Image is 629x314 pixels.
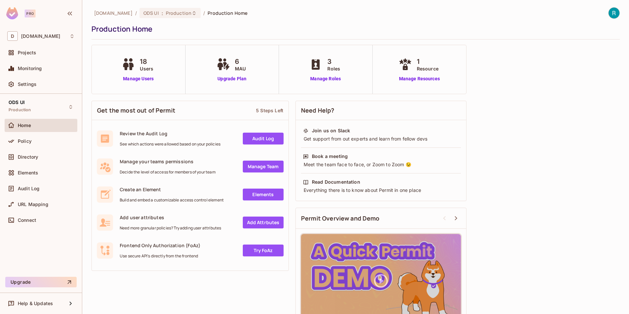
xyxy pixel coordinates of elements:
[18,82,37,87] span: Settings
[140,65,153,72] span: Users
[21,34,60,39] span: Workspace: deacero.com
[94,10,133,16] span: the active workspace
[256,107,283,114] div: 5 Steps Left
[243,217,284,228] a: Add Attrbutes
[120,75,157,82] a: Manage Users
[120,170,215,175] span: Decide the level of access for members of your team
[308,75,343,82] a: Manage Roles
[301,106,335,115] span: Need Help?
[243,161,284,172] a: Manage Team
[120,214,221,221] span: Add user attributes
[327,65,340,72] span: Roles
[203,10,205,16] li: /
[120,225,221,231] span: Need more granular policies? Try adding user attributes
[243,245,284,256] a: Try FoAz
[143,10,159,16] span: ODS UI
[18,301,53,306] span: Help & Updates
[120,186,224,193] span: Create an Element
[18,202,48,207] span: URL Mapping
[303,136,459,142] div: Get support from out experts and learn from fellow devs
[135,10,137,16] li: /
[18,50,36,55] span: Projects
[235,65,246,72] span: MAU
[303,161,459,168] div: Meet the team face to face, or Zoom to Zoom 😉
[5,277,77,287] button: Upgrade
[215,75,249,82] a: Upgrade Plan
[312,127,350,134] div: Join us on Slack
[243,189,284,200] a: Elements
[18,170,38,175] span: Elements
[18,123,31,128] span: Home
[609,8,619,18] img: ROBERTO MACOTELA TALAMANTES
[312,153,348,160] div: Book a meeting
[91,24,616,34] div: Production Home
[301,214,380,222] span: Permit Overview and Demo
[312,179,360,185] div: Read Documentation
[120,242,200,249] span: Frontend Only Authorization (FoAz)
[120,130,220,137] span: Review the Audit Log
[120,142,220,147] span: See which actions were allowed based on your policies
[208,10,247,16] span: Production Home
[417,65,439,72] span: Resource
[9,107,31,113] span: Production
[18,154,38,160] span: Directory
[18,186,39,191] span: Audit Log
[120,253,200,259] span: Use secure API's directly from the frontend
[120,158,215,165] span: Manage your teams permissions
[18,66,42,71] span: Monitoring
[235,57,246,66] span: 6
[166,10,191,16] span: Production
[97,106,175,115] span: Get the most out of Permit
[9,100,25,105] span: ODS UI
[6,7,18,19] img: SReyMgAAAABJRU5ErkJggg==
[397,75,442,82] a: Manage Resources
[161,11,164,16] span: :
[18,139,32,144] span: Policy
[303,187,459,194] div: Everything there is to know about Permit in one place
[7,31,18,41] span: D
[417,57,439,66] span: 1
[120,197,224,203] span: Build and embed a customizable access control element
[243,133,284,144] a: Audit Log
[18,218,36,223] span: Connect
[327,57,340,66] span: 3
[25,10,36,17] div: Pro
[140,57,153,66] span: 18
